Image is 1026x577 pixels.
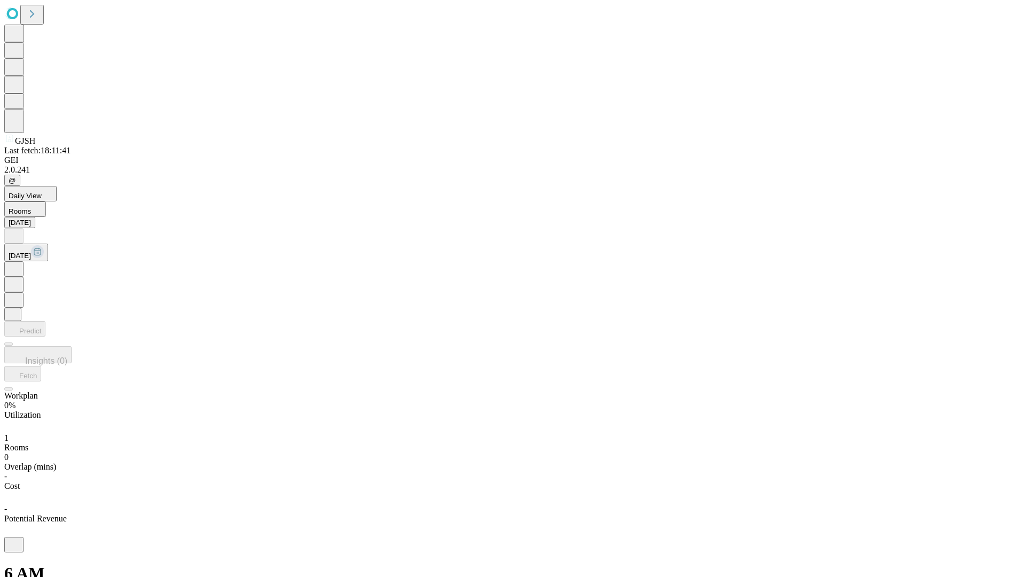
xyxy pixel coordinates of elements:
button: [DATE] [4,244,48,261]
span: @ [9,176,16,184]
span: 0 [4,453,9,462]
span: Cost [4,481,20,490]
span: GJSH [15,136,35,145]
button: Insights (0) [4,346,72,363]
button: Predict [4,321,45,337]
span: Workplan [4,391,38,400]
div: 2.0.241 [4,165,1022,175]
div: GEI [4,155,1022,165]
button: @ [4,175,20,186]
span: Potential Revenue [4,514,67,523]
span: Overlap (mins) [4,462,56,471]
button: [DATE] [4,217,35,228]
span: 0% [4,401,15,410]
button: Fetch [4,366,41,381]
span: [DATE] [9,252,31,260]
span: 1 [4,433,9,442]
span: Rooms [4,443,28,452]
button: Rooms [4,201,46,217]
span: - [4,472,7,481]
span: Utilization [4,410,41,419]
button: Daily View [4,186,57,201]
span: Last fetch: 18:11:41 [4,146,71,155]
span: Rooms [9,207,31,215]
span: - [4,504,7,513]
span: Insights (0) [25,356,67,365]
span: Daily View [9,192,42,200]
